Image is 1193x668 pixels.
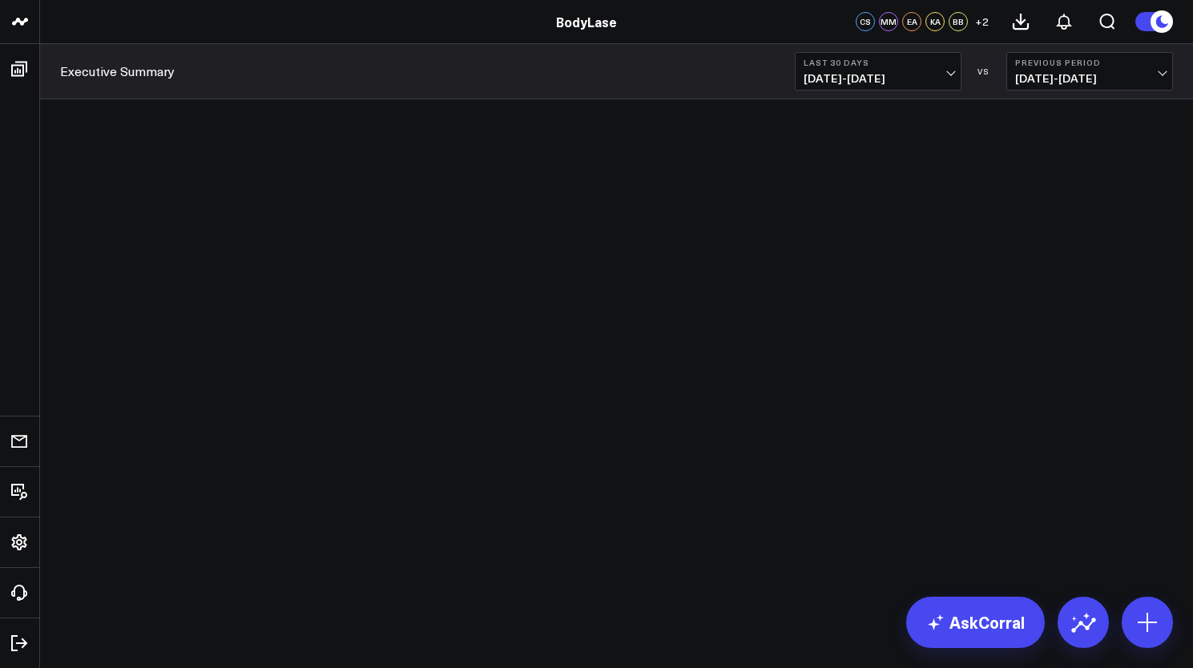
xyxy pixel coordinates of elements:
[795,52,961,91] button: Last 30 Days[DATE]-[DATE]
[1006,52,1173,91] button: Previous Period[DATE]-[DATE]
[949,12,968,31] div: BB
[556,13,617,30] a: BodyLase
[60,62,175,80] a: Executive Summary
[1015,58,1164,67] b: Previous Period
[906,597,1045,648] a: AskCorral
[975,16,989,27] span: + 2
[925,12,945,31] div: KA
[879,12,898,31] div: MM
[1015,72,1164,85] span: [DATE] - [DATE]
[804,72,953,85] span: [DATE] - [DATE]
[804,58,953,67] b: Last 30 Days
[972,12,991,31] button: +2
[902,12,921,31] div: EA
[856,12,875,31] div: CS
[969,66,998,76] div: VS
